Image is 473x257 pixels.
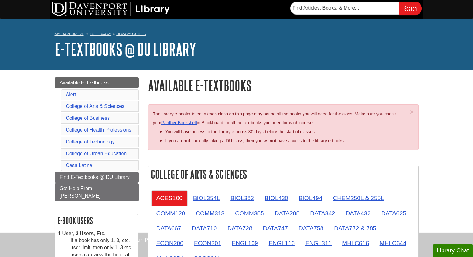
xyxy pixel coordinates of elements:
[58,230,135,237] dt: 1 User, 3 Users, Etc.
[161,120,197,125] a: Panther Bookshelf
[151,236,188,251] a: ECON200
[60,80,109,85] span: Available E-Textbooks
[341,206,375,221] a: DATA432
[66,104,125,109] a: College of Arts & Sciences
[260,190,293,206] a: BIOL430
[165,138,345,143] span: If you are currently taking a DU class, then you will have access to the library e-books.
[294,190,327,206] a: BIOL494
[410,108,414,115] span: ×
[151,221,186,236] a: DATA667
[66,151,127,156] a: College of Urban Education
[66,92,76,97] a: Alert
[116,32,146,36] a: Library Guides
[227,236,263,251] a: ENGL109
[376,206,411,221] a: DATA625
[151,206,190,221] a: COMM120
[60,175,130,180] span: Find E-Textbooks @ DU Library
[52,2,170,16] img: DU Library
[55,172,139,183] a: Find E-Textbooks @ DU Library
[329,221,381,236] a: DATA772 & 785
[187,221,222,236] a: DATA710
[188,190,225,206] a: BIOL354L
[148,77,419,93] h1: Available E-Textbooks
[328,190,389,206] a: CHEM250L & 255L
[410,109,414,115] button: Close
[433,244,473,257] button: Library Chat
[90,32,111,36] a: DU Library
[191,206,230,221] a: COMM313
[230,206,269,221] a: COMM385
[66,115,110,121] a: College of Business
[270,138,276,143] u: not
[66,127,132,133] a: College of Health Professions
[148,166,418,182] h2: College of Arts & Sciences
[337,236,374,251] a: MHLC616
[222,221,257,236] a: DATA728
[55,31,84,37] a: My Davenport
[60,186,101,199] span: Get Help From [PERSON_NAME]
[300,236,336,251] a: ENGL311
[55,183,139,201] a: Get Help From [PERSON_NAME]
[290,2,422,15] form: Searches DU Library's articles, books, and more
[153,111,396,125] span: The library e-books listed in each class on this page may not be all the books you will need for ...
[258,221,293,236] a: DATA747
[55,30,419,40] nav: breadcrumb
[151,190,188,206] a: ACES100
[55,77,139,88] a: Available E-Textbooks
[189,236,226,251] a: ECON201
[66,163,92,168] a: Casa Latina
[225,190,259,206] a: BIOL382
[165,129,316,134] span: You will have access to the library e-books 30 days before the start of classes.
[55,40,196,59] a: E-Textbooks @ DU Library
[66,139,115,144] a: College of Technology
[290,2,399,15] input: Find Articles, Books, & More...
[305,206,340,221] a: DATA342
[375,236,411,251] a: MHLC644
[399,2,422,15] input: Search
[270,206,304,221] a: DATA288
[183,138,190,143] strong: not
[55,214,138,227] h2: E-book Users
[294,221,328,236] a: DATA758
[264,236,300,251] a: ENGL110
